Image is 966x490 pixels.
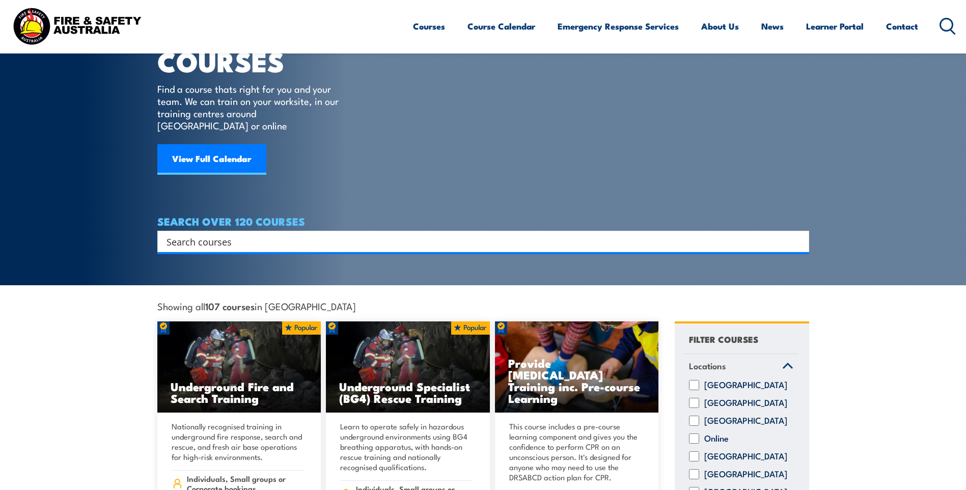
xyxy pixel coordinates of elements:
button: Search magnifier button [791,234,806,249]
h3: Provide [MEDICAL_DATA] Training inc. Pre-course Learning [508,357,646,404]
a: Underground Specialist (BG4) Rescue Training [326,321,490,413]
span: Locations [689,359,726,373]
a: View Full Calendar [157,144,266,175]
p: Nationally recognised training in underground fire response, search and rescue, and fresh air bas... [172,421,304,462]
img: Underground mine rescue [157,321,321,413]
label: [GEOGRAPHIC_DATA] [704,380,787,390]
a: Emergency Response Services [558,13,679,40]
img: Low Voltage Rescue and Provide CPR [495,321,659,413]
h3: Underground Specialist (BG4) Rescue Training [339,380,477,404]
a: Course Calendar [467,13,535,40]
img: Underground mine rescue [326,321,490,413]
h4: FILTER COURSES [689,332,758,346]
p: Learn to operate safely in hazardous underground environments using BG4 breathing apparatus, with... [340,421,473,472]
span: Showing all in [GEOGRAPHIC_DATA] [157,301,356,311]
label: [GEOGRAPHIC_DATA] [704,451,787,461]
input: Search input [167,234,787,249]
strong: 107 courses [205,299,255,313]
label: [GEOGRAPHIC_DATA] [704,469,787,479]
p: This course includes a pre-course learning component and gives you the confidence to perform CPR ... [509,421,642,482]
p: Find a course thats right for you and your team. We can train on your worksite, in our training c... [157,83,343,131]
a: About Us [701,13,739,40]
label: Online [704,433,729,444]
h1: COURSES [157,49,353,73]
a: Locations [684,354,798,380]
a: Courses [413,13,445,40]
a: Learner Portal [806,13,864,40]
a: Provide [MEDICAL_DATA] Training inc. Pre-course Learning [495,321,659,413]
label: [GEOGRAPHIC_DATA] [704,416,787,426]
label: [GEOGRAPHIC_DATA] [704,398,787,408]
form: Search form [169,234,789,249]
a: News [761,13,784,40]
a: Contact [886,13,918,40]
h3: Underground Fire and Search Training [171,380,308,404]
h4: SEARCH OVER 120 COURSES [157,215,809,227]
a: Underground Fire and Search Training [157,321,321,413]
